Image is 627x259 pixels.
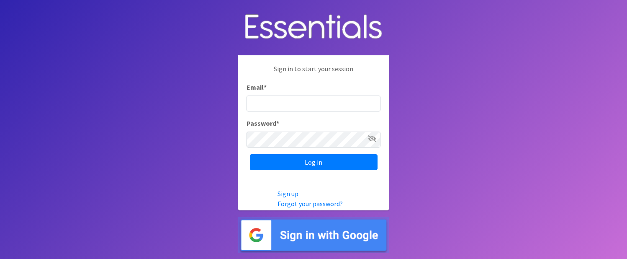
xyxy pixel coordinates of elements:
img: Human Essentials [238,6,389,49]
a: Sign up [278,189,298,198]
a: Forgot your password? [278,199,343,208]
input: Log in [250,154,378,170]
label: Email [247,82,267,92]
p: Sign in to start your session [247,64,380,82]
img: Sign in with Google [238,217,389,254]
abbr: required [264,83,267,91]
label: Password [247,118,279,128]
abbr: required [276,119,279,127]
